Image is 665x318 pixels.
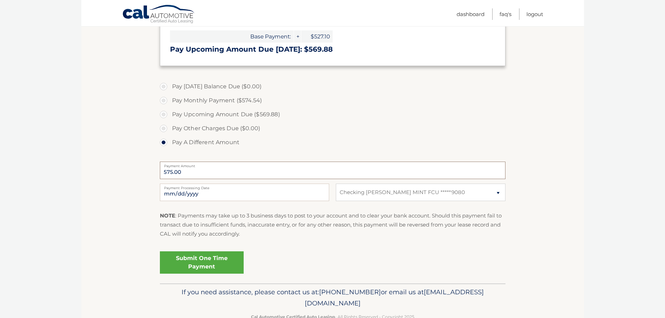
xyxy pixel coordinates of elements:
[160,212,175,219] strong: NOTE
[160,251,244,274] a: Submit One Time Payment
[160,211,505,239] p: : Payments may take up to 3 business days to post to your account and to clear your bank account....
[160,162,505,179] input: Payment Amount
[160,94,505,108] label: Pay Monthly Payment ($574.54)
[160,80,505,94] label: Pay [DATE] Balance Due ($0.00)
[160,162,505,167] label: Payment Amount
[526,8,543,20] a: Logout
[170,45,495,54] h3: Pay Upcoming Amount Due [DATE]: $569.88
[500,8,511,20] a: FAQ's
[305,288,484,307] span: [EMAIL_ADDRESS][DOMAIN_NAME]
[164,287,501,309] p: If you need assistance, please contact us at: or email us at
[160,184,329,189] label: Payment Processing Date
[160,108,505,121] label: Pay Upcoming Amount Due ($569.88)
[160,135,505,149] label: Pay A Different Amount
[160,121,505,135] label: Pay Other Charges Due ($0.00)
[160,184,329,201] input: Payment Date
[294,30,301,43] span: +
[457,8,485,20] a: Dashboard
[170,30,294,43] span: Base Payment:
[301,30,333,43] span: $527.10
[319,288,381,296] span: [PHONE_NUMBER]
[122,5,195,25] a: Cal Automotive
